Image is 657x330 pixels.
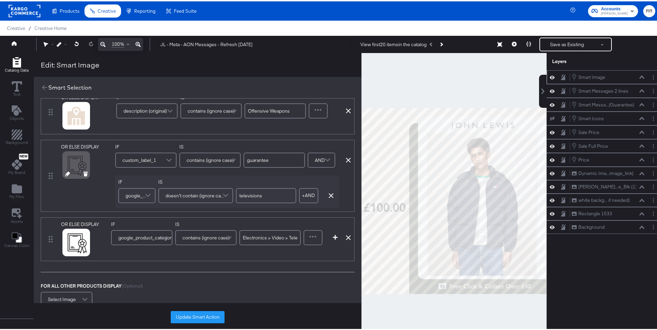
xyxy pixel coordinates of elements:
button: Layer Options [650,86,657,93]
button: Sale Price [571,127,600,135]
label: IF [118,177,156,184]
span: doesn't contain (ignore case) [166,188,224,200]
button: Layer Options [650,155,657,162]
button: Price [571,155,590,162]
button: Smart Icons [571,113,604,121]
div: FOR ALL OTHER PRODUCTS DISPLAY [41,281,213,288]
span: Products [60,7,79,12]
span: Creative [7,24,25,30]
button: Add Files [5,181,28,200]
div: Sale Price [578,128,599,134]
button: Layer Options [650,195,657,203]
span: Feed Suite [174,7,197,12]
button: Accounts[PERSON_NAME] [588,4,638,16]
span: Creative [98,7,116,12]
div: Rectangle 1533 [578,209,612,216]
span: RR [646,6,653,14]
span: My Brand [8,168,25,174]
button: RR [643,4,655,16]
label: IF [111,220,172,226]
button: Smart Messa...(Guarantee) [571,100,635,107]
span: google_product_category (original) [126,188,146,200]
div: Background [578,223,605,229]
div: View first 20 items in the catalog [360,40,427,47]
span: 100% [112,40,124,46]
a: Creative Home [34,24,67,30]
div: Sale Full Price [578,142,608,148]
button: Text [8,78,26,98]
button: Add Text [6,102,28,122]
span: Text [13,90,21,96]
input: Enter value [239,229,301,244]
input: Enter value [245,102,306,117]
div: white backg... if needed) [578,196,630,202]
div: Price [578,155,589,162]
button: [PERSON_NAME]...e_Blk (1) 1 [571,182,636,189]
button: Layer Options [650,127,657,135]
div: OR ELSE DISPLAY [61,142,101,179]
button: Smart Image [571,72,606,80]
button: Layer Options [650,222,657,229]
button: Layer Options [650,209,657,216]
button: Smart Messages 2 lines [571,86,629,93]
span: Catalog Data [5,66,29,72]
span: AND [315,153,325,165]
button: Layer Options [650,100,657,107]
div: Select Image [41,291,92,305]
span: New [19,153,28,157]
button: Layer Options [650,168,657,176]
div: Edit: Smart Image [41,59,99,69]
button: Background [571,222,605,229]
button: Layer Options [650,114,657,121]
span: Canvas Color [4,241,29,247]
label: IS [158,177,233,184]
span: [PERSON_NAME] [601,10,628,15]
label: IF [115,142,177,149]
div: [PERSON_NAME]...e_Blk (1) 1 [578,182,636,189]
span: My Files [9,193,24,198]
button: white backg... if needed) [571,195,630,203]
span: Assets [11,217,23,223]
div: OR ELSE DISPLAY [61,93,101,130]
button: Dynamic Ima...image_link) [571,168,634,176]
span: custom_label_1 [122,153,156,165]
button: Layer Options [650,141,657,148]
input: Enter value [236,187,296,202]
span: google_product_category [118,230,174,242]
span: contains (ignore case) [187,153,234,165]
button: Rectangle 1533 [571,209,613,216]
button: Sale Full Price [571,141,608,148]
button: +AND [299,187,318,202]
span: Reporting [134,7,156,12]
div: Layers [552,57,623,63]
label: IS [175,220,237,226]
button: Update Smart Action [171,310,225,322]
span: / [25,24,34,30]
button: Assets [7,205,27,225]
button: Next Product [436,37,446,49]
div: Smart Selection [48,82,92,90]
div: Smart Messages 2 lines [578,86,628,93]
button: Add Rectangle [2,127,32,146]
input: Enter value [243,151,305,166]
button: Save as Existing [540,37,594,49]
button: Layer Options [650,72,657,80]
div: OR ELSE DISPLAY [61,220,101,257]
div: Dynamic Ima...image_link) [578,169,634,175]
span: description (original) [123,104,167,115]
span: Objects [10,114,24,120]
button: Add Rectangle [1,54,33,74]
span: Background [6,138,28,144]
div: Smart Image [578,73,605,79]
div: Smart Icons [578,114,604,121]
div: Smart Messa...(Guarantee) [578,100,634,107]
button: Layer Options [650,182,657,189]
span: contains (ignore case) [188,104,235,115]
span: contains (ignore case) [182,230,230,242]
label: IS [179,142,241,149]
button: NewMy Brand [4,151,29,176]
span: Accounts [601,4,628,11]
span: (Optional) [121,281,143,288]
